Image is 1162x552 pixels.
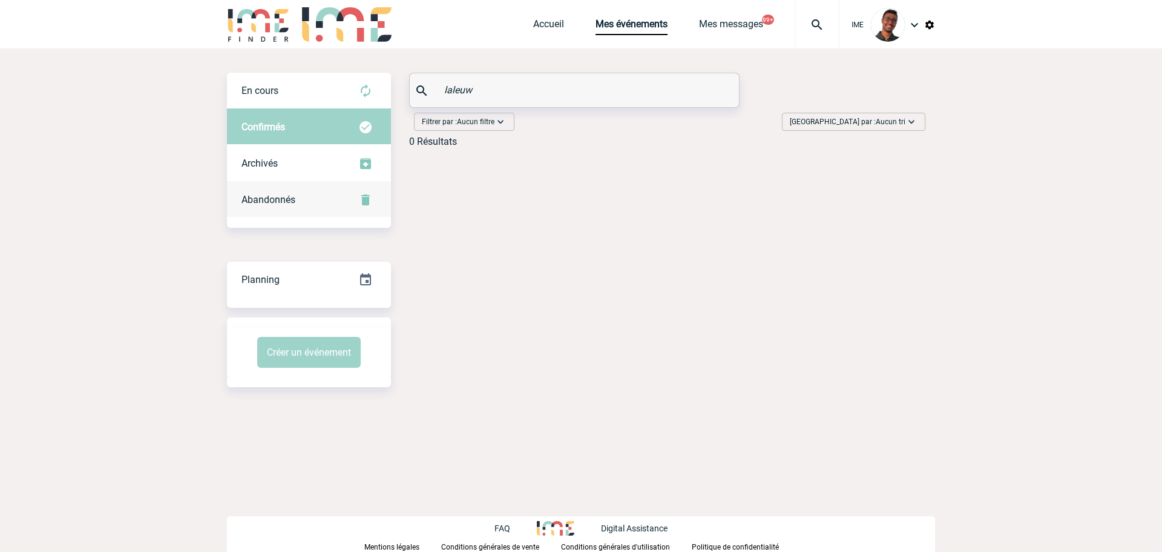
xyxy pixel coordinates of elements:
img: 124970-0.jpg [871,8,905,42]
button: 99+ [762,15,774,25]
span: Aucun tri [876,118,905,126]
button: Créer un événement [257,337,361,368]
a: Conditions générales d'utilisation [561,540,692,552]
a: Mes messages [699,18,763,35]
span: Abandonnés [241,194,295,205]
div: Retrouvez ici tous vos évènements avant confirmation [227,73,391,109]
a: Planning [227,261,391,297]
img: IME-Finder [227,7,290,42]
span: Planning [241,274,280,285]
div: Retrouvez ici tous vos événements organisés par date et état d'avancement [227,262,391,298]
span: En cours [241,85,278,96]
span: IME [852,21,864,29]
a: Accueil [533,18,564,35]
a: Mes événements [596,18,668,35]
img: baseline_expand_more_white_24dp-b.png [494,116,507,128]
span: Confirmés [241,121,285,133]
input: Rechercher un événement par son nom [441,81,711,99]
span: [GEOGRAPHIC_DATA] par : [790,116,905,128]
p: Conditions générales de vente [441,543,539,551]
div: Retrouvez ici tous vos événements annulés [227,182,391,218]
a: FAQ [494,522,537,533]
img: baseline_expand_more_white_24dp-b.png [905,116,917,128]
p: Digital Assistance [601,524,668,533]
a: Mentions légales [364,540,441,552]
p: Politique de confidentialité [692,543,779,551]
a: Conditions générales de vente [441,540,561,552]
span: Aucun filtre [457,118,494,126]
span: Filtrer par : [422,116,494,128]
p: Conditions générales d'utilisation [561,543,670,551]
p: FAQ [494,524,510,533]
p: Mentions légales [364,543,419,551]
div: Retrouvez ici tous les événements que vous avez décidé d'archiver [227,145,391,182]
span: Archivés [241,158,278,169]
a: Politique de confidentialité [692,540,798,552]
div: 0 Résultats [409,136,457,147]
img: http://www.idealmeetingsevents.fr/ [537,521,574,536]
